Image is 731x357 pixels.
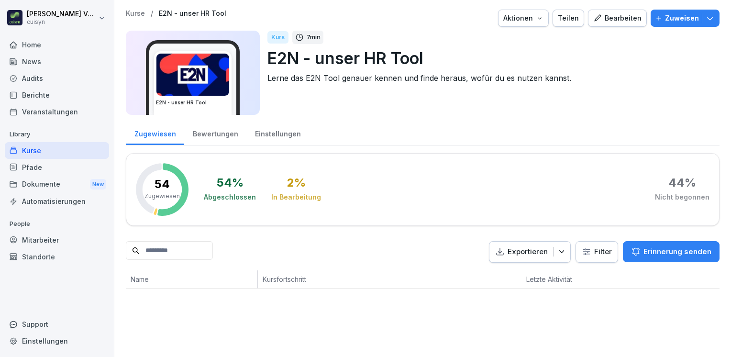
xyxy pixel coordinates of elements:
a: Einstellungen [5,333,109,349]
p: E2N - unser HR Tool [267,46,712,70]
img: q025270qoffclbg98vwiajx6.png [156,54,229,96]
a: Bewertungen [184,121,246,145]
p: People [5,216,109,232]
div: In Bearbeitung [271,192,321,202]
a: Zugewiesen [126,121,184,145]
div: Aktionen [503,13,543,23]
p: Name [131,274,253,284]
p: cuisyn [27,19,97,25]
p: Library [5,127,109,142]
a: Automatisierungen [5,193,109,210]
p: Letzte Aktivität [526,274,599,284]
a: Veranstaltungen [5,103,109,120]
div: Support [5,316,109,333]
button: Zuweisen [651,10,720,27]
button: Erinnerung senden [623,241,720,262]
a: Kurse [126,10,145,18]
div: Filter [582,247,612,257]
p: Exportieren [508,246,548,257]
button: Bearbeiten [588,10,647,27]
a: Audits [5,70,109,87]
button: Teilen [553,10,584,27]
div: Dokumente [5,176,109,193]
a: Kurse [5,142,109,159]
a: News [5,53,109,70]
a: Home [5,36,109,53]
p: 7 min [307,33,321,42]
div: Bearbeiten [593,13,642,23]
div: Teilen [558,13,579,23]
div: 54 % [217,177,244,189]
p: Kursfortschritt [263,274,418,284]
p: Zuweisen [665,13,699,23]
div: Kurs [267,31,288,44]
div: 2 % [287,177,306,189]
p: 54 [155,178,170,190]
p: / [151,10,153,18]
a: Pfade [5,159,109,176]
button: Exportieren [489,241,571,263]
a: Mitarbeiter [5,232,109,248]
div: Nicht begonnen [655,192,709,202]
p: Zugewiesen [144,192,180,201]
div: Abgeschlossen [204,192,256,202]
p: Erinnerung senden [643,246,711,257]
p: Lerne das E2N Tool genauer kennen und finde heraus, wofür du es nutzen kannst. [267,72,712,84]
h3: E2N - unser HR Tool [156,99,230,106]
a: DokumenteNew [5,176,109,193]
p: [PERSON_NAME] Völsch [27,10,97,18]
button: Aktionen [498,10,549,27]
div: New [90,179,106,190]
a: Berichte [5,87,109,103]
button: Filter [576,242,618,262]
a: Standorte [5,248,109,265]
a: E2N - unser HR Tool [159,10,226,18]
a: Einstellungen [246,121,309,145]
div: 44 % [668,177,696,189]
